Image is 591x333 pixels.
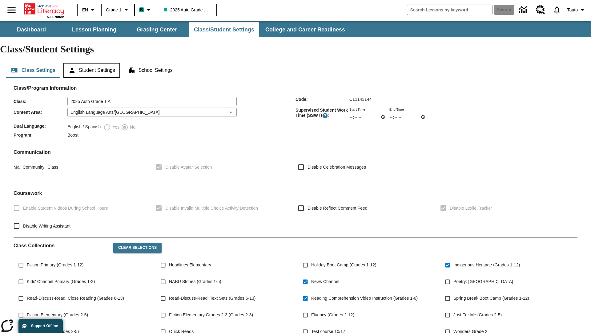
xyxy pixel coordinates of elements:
[164,7,210,13] span: 2025 Auto Grade 1 A
[27,295,124,302] span: Read-Discuss-Read: Close Reading (Grades 6-13)
[24,2,64,19] div: Home
[23,205,108,212] span: Enable Student Videos During School Hours
[14,149,577,180] div: Communication
[453,262,520,268] span: Indigenous Heritage (Grades 1-12)
[123,63,178,78] button: School Settings
[128,124,135,130] span: No
[47,15,64,19] span: NJ Edition
[311,312,354,318] span: Fluency (Grades 2-12)
[6,63,60,78] button: Class Settings
[515,2,532,18] a: Data Center
[565,4,589,15] button: Profile/Settings
[79,4,99,15] button: Language: EN, Select a language
[450,205,492,212] span: Disable Lexile Tracker
[137,4,155,15] button: Boost Class color is teal. Change class color
[103,4,132,15] button: Grade: Grade 1, Select a grade
[14,85,577,91] h2: Class/Program Information
[27,312,88,318] span: Fiction Elementary (Grades 2-5)
[308,164,366,171] span: Disable Celebration Messages
[169,295,255,302] span: Read-Discuss-Read: Text Sets (Grades 6-13)
[165,164,212,171] span: Disable Avatar Selection
[308,205,368,212] span: Disable Reflect Comment Feed
[453,295,529,302] span: Spring Break Boot Camp (Grades 1-12)
[169,312,253,318] span: Fiction Elementary Grades 2-3 (Grades 2-3)
[113,243,162,253] button: Clear Selections
[27,278,95,285] span: Kids' Channel Primary (Grades 1-2)
[31,324,58,328] span: Support Offline
[67,124,101,131] label: English / Spanish
[407,5,492,15] input: search field
[14,110,67,115] span: Content Area :
[453,278,513,285] span: Poetry: [GEOGRAPHIC_DATA]
[63,22,125,37] button: Lesson Planning
[27,262,83,268] span: Fiction Primary (Grades 1-12)
[169,278,221,285] span: NABU Stories (Grades 1-5)
[14,124,67,129] span: Dual Language :
[14,91,577,139] div: Class/Program Information
[14,165,46,170] span: Mail Community :
[111,124,119,130] span: Yes
[295,97,349,102] span: Code :
[14,149,577,155] h2: Communication
[14,133,67,138] span: Program :
[567,7,578,13] span: Tauto
[189,22,259,37] button: Class/Student Settings
[14,190,577,196] h2: Course work
[6,63,585,78] div: Class/Student Settings
[1,22,62,37] button: Dashboard
[126,22,188,37] button: Grading Center
[140,6,143,14] span: B
[2,1,21,19] button: Open side menu
[67,108,237,117] div: English Language Arts/[GEOGRAPHIC_DATA]
[106,7,122,13] span: Grade 1
[82,7,88,13] span: EN
[63,63,120,78] button: Student Settings
[349,107,365,112] label: Start Time
[389,107,404,112] label: End Time
[322,113,328,119] button: Supervised Student Work Time is the timeframe when students can take LevelSet and when lessons ar...
[14,243,108,249] h2: Class Collections
[295,108,349,119] span: Supervised Student Work Time (SSWT) :
[165,205,258,212] span: Disable Invalid Multiple Choice Activity Detection
[14,190,577,232] div: Coursework
[23,223,70,229] span: Disable Writing Assistant
[67,133,78,138] span: Boost
[349,97,372,102] span: C11143144
[169,262,211,268] span: Headlines Elementary
[532,2,549,18] a: Resource Center, Will open in new tab
[67,97,237,106] input: Class
[311,278,339,285] span: News Channel
[549,2,565,18] a: Notifications
[260,22,350,37] button: College and Career Readiness
[14,99,67,104] span: Class :
[24,3,64,15] a: Home
[453,312,502,318] span: Just For Me (Grades 2-5)
[46,165,58,170] span: Class
[311,295,418,302] span: Reading Comprehension Video Instruction (Grades 1-6)
[18,319,63,333] button: Support Offline
[311,262,376,268] span: Holiday Boot Camp (Grades 1-12)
